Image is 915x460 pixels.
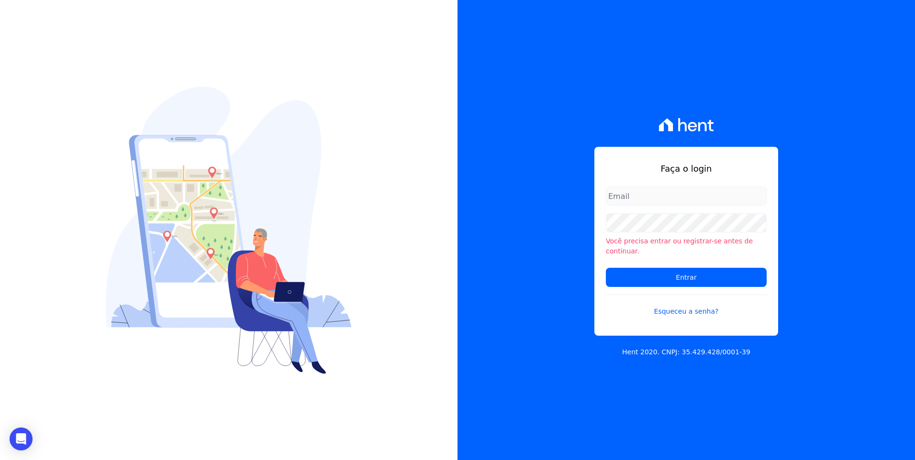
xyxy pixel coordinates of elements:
[606,162,767,175] h1: Faça o login
[10,427,33,450] div: Open Intercom Messenger
[606,295,767,317] a: Esqueceu a senha?
[622,347,750,357] p: Hent 2020. CNPJ: 35.429.428/0001-39
[606,268,767,287] input: Entrar
[606,236,767,256] li: Você precisa entrar ou registrar-se antes de continuar.
[606,186,767,206] input: Email
[106,87,352,374] img: Login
